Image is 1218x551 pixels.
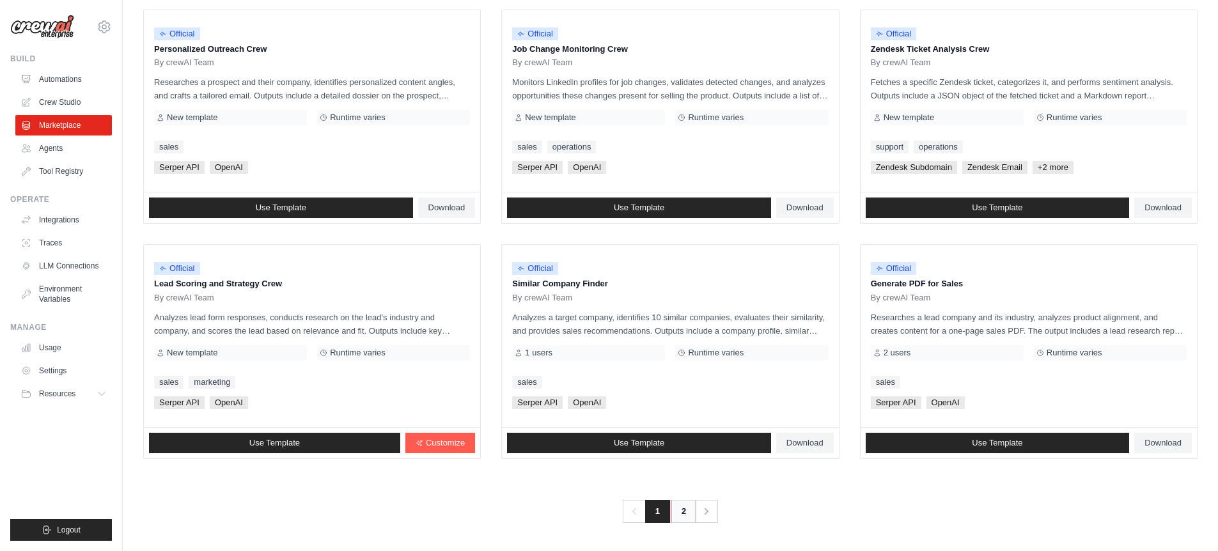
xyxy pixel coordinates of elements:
[426,438,465,448] span: Customize
[149,433,400,453] a: Use Template
[914,141,963,153] a: operations
[871,262,917,275] span: Official
[568,396,606,409] span: OpenAI
[154,277,470,290] p: Lead Scoring and Strategy Crew
[15,338,112,358] a: Usage
[871,27,917,40] span: Official
[15,279,112,309] a: Environment Variables
[154,43,470,56] p: Personalized Outreach Crew
[884,113,934,123] span: New template
[512,75,828,102] p: Monitors LinkedIn profiles for job changes, validates detected changes, and analyzes opportunitie...
[871,277,1187,290] p: Generate PDF for Sales
[189,376,235,389] a: marketing
[645,500,670,523] span: 1
[688,113,744,123] span: Runtime varies
[871,43,1187,56] p: Zendesk Ticket Analysis Crew
[39,389,75,399] span: Resources
[10,519,112,541] button: Logout
[568,161,606,174] span: OpenAI
[15,384,112,404] button: Resources
[871,161,957,174] span: Zendesk Subdomain
[15,361,112,381] a: Settings
[154,58,214,68] span: By crewAI Team
[57,525,81,535] span: Logout
[614,203,664,213] span: Use Template
[330,348,386,358] span: Runtime varies
[10,194,112,205] div: Operate
[210,396,248,409] span: OpenAI
[15,138,112,159] a: Agents
[154,27,200,40] span: Official
[15,233,112,253] a: Traces
[330,113,386,123] span: Runtime varies
[512,27,558,40] span: Official
[154,311,470,338] p: Analyzes lead form responses, conducts research on the lead's industry and company, and scores th...
[149,198,413,218] a: Use Template
[1134,198,1192,218] a: Download
[1047,113,1102,123] span: Runtime varies
[15,92,112,113] a: Crew Studio
[871,75,1187,102] p: Fetches a specific Zendesk ticket, categorizes it, and performs sentiment analysis. Outputs inclu...
[512,376,542,389] a: sales
[512,161,563,174] span: Serper API
[418,198,476,218] a: Download
[512,293,572,303] span: By crewAI Team
[871,58,931,68] span: By crewAI Team
[15,256,112,276] a: LLM Connections
[926,396,965,409] span: OpenAI
[525,113,575,123] span: New template
[1047,348,1102,358] span: Runtime varies
[776,198,834,218] a: Download
[1144,438,1182,448] span: Download
[405,433,475,453] a: Customize
[786,203,824,213] span: Download
[154,75,470,102] p: Researches a prospect and their company, identifies personalized content angles, and crafts a tai...
[871,141,909,153] a: support
[167,348,217,358] span: New template
[15,69,112,89] a: Automations
[512,277,828,290] p: Similar Company Finder
[512,43,828,56] p: Job Change Monitoring Crew
[962,161,1027,174] span: Zendesk Email
[871,376,900,389] a: sales
[507,433,771,453] a: Use Template
[512,141,542,153] a: sales
[1134,433,1192,453] a: Download
[512,262,558,275] span: Official
[167,113,217,123] span: New template
[1033,161,1074,174] span: +2 more
[688,348,744,358] span: Runtime varies
[154,141,183,153] a: sales
[614,438,664,448] span: Use Template
[512,396,563,409] span: Serper API
[10,322,112,332] div: Manage
[428,203,465,213] span: Download
[1144,203,1182,213] span: Download
[972,203,1022,213] span: Use Template
[154,161,205,174] span: Serper API
[884,348,911,358] span: 2 users
[786,438,824,448] span: Download
[154,376,183,389] a: sales
[15,161,112,182] a: Tool Registry
[15,115,112,136] a: Marketplace
[512,58,572,68] span: By crewAI Team
[547,141,597,153] a: operations
[507,198,771,218] a: Use Template
[525,348,552,358] span: 1 users
[10,15,74,39] img: Logo
[10,54,112,64] div: Build
[866,433,1130,453] a: Use Template
[776,433,834,453] a: Download
[871,311,1187,338] p: Researches a lead company and its industry, analyzes product alignment, and creates content for a...
[623,500,718,523] nav: Pagination
[154,396,205,409] span: Serper API
[871,293,931,303] span: By crewAI Team
[512,311,828,338] p: Analyzes a target company, identifies 10 similar companies, evaluates their similarity, and provi...
[249,438,300,448] span: Use Template
[15,210,112,230] a: Integrations
[972,438,1022,448] span: Use Template
[154,293,214,303] span: By crewAI Team
[871,396,921,409] span: Serper API
[154,262,200,275] span: Official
